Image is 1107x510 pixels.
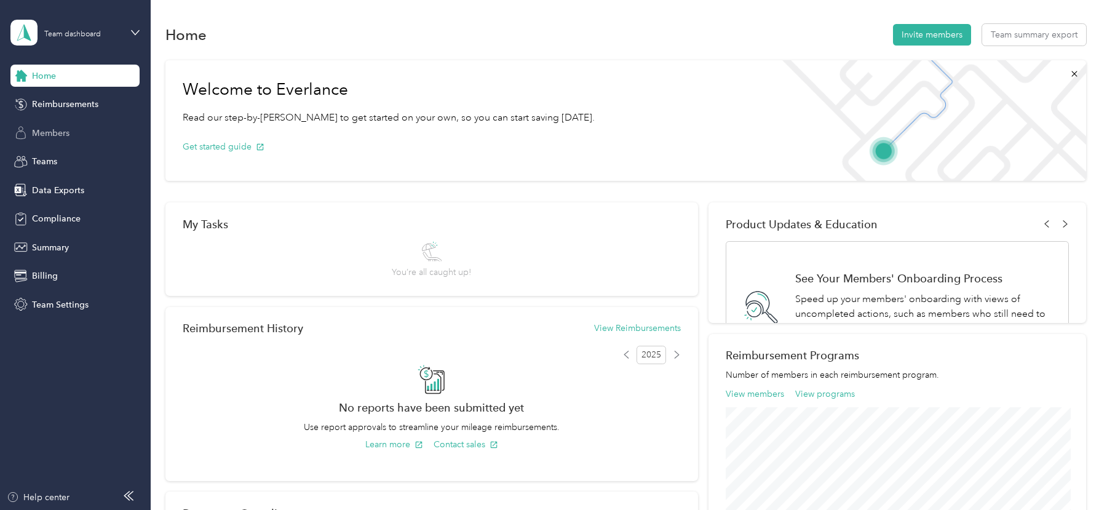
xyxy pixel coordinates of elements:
[365,438,423,451] button: Learn more
[726,349,1068,362] h2: Reimbursement Programs
[392,266,471,279] span: You’re all caught up!
[770,60,1085,181] img: Welcome to everlance
[32,98,98,111] span: Reimbursements
[893,24,971,46] button: Invite members
[183,80,595,100] h1: Welcome to Everlance
[982,24,1086,46] button: Team summary export
[795,272,1055,285] h1: See Your Members' Onboarding Process
[32,269,58,282] span: Billing
[795,388,855,400] button: View programs
[183,218,681,231] div: My Tasks
[32,184,84,197] span: Data Exports
[183,140,264,153] button: Get started guide
[1038,441,1107,510] iframe: Everlance-gr Chat Button Frame
[44,31,101,38] div: Team dashboard
[183,401,681,414] h2: No reports have been submitted yet
[637,346,666,364] span: 2025
[183,322,303,335] h2: Reimbursement History
[183,110,595,126] p: Read our step-by-[PERSON_NAME] to get started on your own, so you can start saving [DATE].
[726,218,878,231] span: Product Updates & Education
[165,28,207,41] h1: Home
[726,369,1068,381] p: Number of members in each reimbursement program.
[32,298,89,311] span: Team Settings
[7,491,69,504] button: Help center
[32,212,81,225] span: Compliance
[32,241,69,254] span: Summary
[32,70,56,82] span: Home
[32,127,69,140] span: Members
[726,388,784,400] button: View members
[434,438,498,451] button: Contact sales
[594,322,681,335] button: View Reimbursements
[183,421,681,434] p: Use report approvals to streamline your mileage reimbursements.
[32,155,57,168] span: Teams
[795,292,1055,337] p: Speed up your members' onboarding with views of uncompleted actions, such as members who still ne...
